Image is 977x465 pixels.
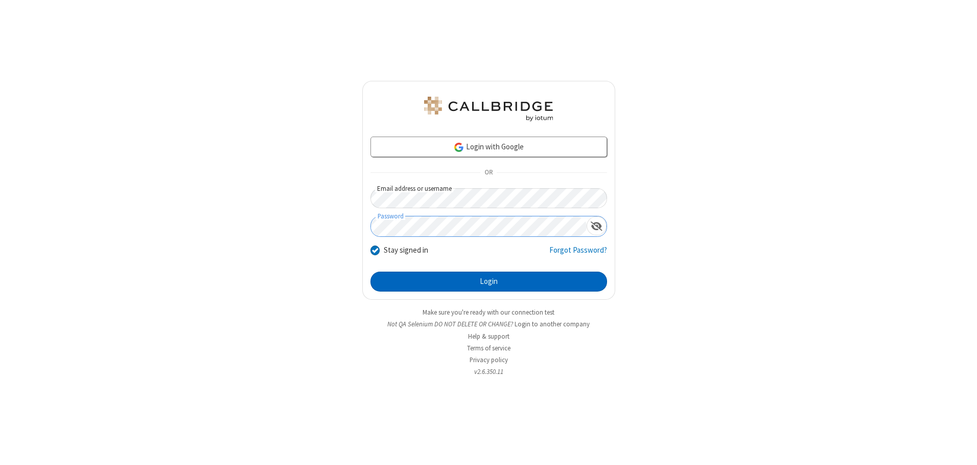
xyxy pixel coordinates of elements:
input: Password [371,216,587,236]
span: OR [480,166,497,180]
button: Login [370,272,607,292]
a: Help & support [468,332,509,341]
a: Make sure you're ready with our connection test [423,308,554,317]
img: QA Selenium DO NOT DELETE OR CHANGE [422,97,555,121]
li: v2.6.350.11 [362,367,615,377]
li: Not QA Selenium DO NOT DELETE OR CHANGE? [362,319,615,329]
input: Email address or username [370,188,607,208]
img: google-icon.png [453,142,464,153]
a: Privacy policy [470,356,508,364]
a: Forgot Password? [549,245,607,264]
a: Login with Google [370,137,607,157]
div: Show password [587,216,607,235]
label: Stay signed in [384,245,428,256]
a: Terms of service [467,344,510,352]
button: Login to another company [515,319,590,329]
